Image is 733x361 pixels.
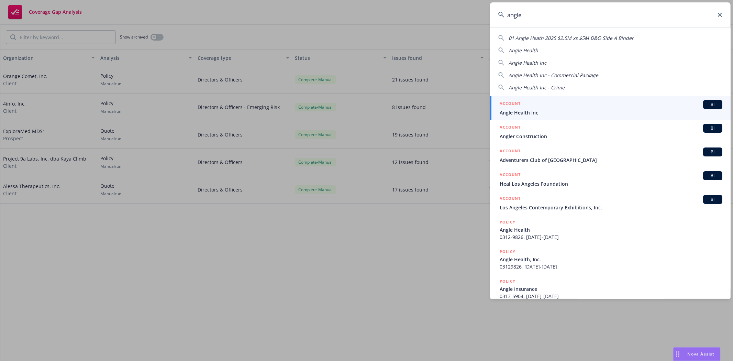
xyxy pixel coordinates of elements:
[490,120,731,144] a: ACCOUNTBIAngler Construction
[500,248,515,255] h5: POLICY
[490,215,731,244] a: POLICYAngle Health0312-9826, [DATE]-[DATE]
[500,156,722,164] span: Adventurers Club of [GEOGRAPHIC_DATA]
[500,293,722,300] span: 0313-5904, [DATE]-[DATE]
[706,173,720,179] span: BI
[509,47,538,54] span: Angle Health
[490,96,731,120] a: ACCOUNTBIAngle Health Inc
[500,204,722,211] span: Los Angeles Contemporary Exhibitions, Inc.
[509,35,634,41] span: 01 Angle Heath 2025 $2.5M xs $5M D&O Side A Binder
[500,100,521,108] h5: ACCOUNT
[500,219,515,226] h5: POLICY
[500,285,722,293] span: Angle Insurance
[500,278,515,285] h5: POLICY
[706,196,720,203] span: BI
[500,195,521,203] h5: ACCOUNT
[490,144,731,167] a: ACCOUNTBIAdventurers Club of [GEOGRAPHIC_DATA]
[500,171,521,179] h5: ACCOUNT
[509,72,598,78] span: Angle Health Inc - Commercial Package
[500,133,722,140] span: Angler Construction
[673,347,721,361] button: Nova Assist
[706,125,720,131] span: BI
[500,256,722,263] span: Angle Health, Inc.
[674,348,682,361] div: Drag to move
[490,167,731,191] a: ACCOUNTBIHeal Los Angeles Foundation
[490,191,731,215] a: ACCOUNTBILos Angeles Contemporary Exhibitions, Inc.
[509,84,565,91] span: Angle Health Inc - Crime
[500,226,722,233] span: Angle Health
[706,149,720,155] span: BI
[490,274,731,304] a: POLICYAngle Insurance0313-5904, [DATE]-[DATE]
[500,233,722,241] span: 0312-9826, [DATE]-[DATE]
[490,244,731,274] a: POLICYAngle Health, Inc.03129826, [DATE]-[DATE]
[500,147,521,156] h5: ACCOUNT
[688,351,715,357] span: Nova Assist
[490,2,731,27] input: Search...
[500,263,722,270] span: 03129826, [DATE]-[DATE]
[509,59,546,66] span: Angle Health Inc
[500,109,722,116] span: Angle Health Inc
[500,180,722,187] span: Heal Los Angeles Foundation
[706,101,720,108] span: BI
[500,124,521,132] h5: ACCOUNT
